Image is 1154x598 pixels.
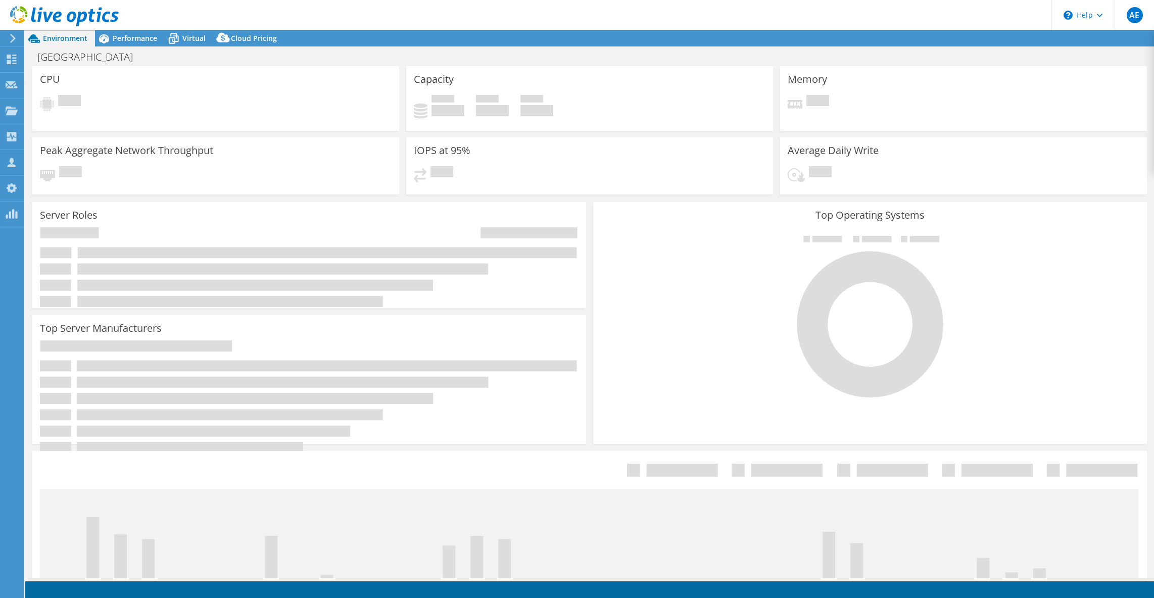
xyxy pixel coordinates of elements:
span: Total [520,95,543,105]
h3: Average Daily Write [788,145,879,156]
h1: [GEOGRAPHIC_DATA] [33,52,149,63]
h3: Peak Aggregate Network Throughput [40,145,213,156]
span: AE [1127,7,1143,23]
h3: Top Server Manufacturers [40,323,162,334]
span: Pending [806,95,829,109]
h3: Top Operating Systems [601,210,1139,221]
span: Pending [58,95,81,109]
h4: 0 GiB [520,105,553,116]
span: Virtual [182,33,206,43]
span: Used [431,95,454,105]
h3: Server Roles [40,210,98,221]
h3: Memory [788,74,827,85]
h3: IOPS at 95% [414,145,470,156]
h3: CPU [40,74,60,85]
h4: 0 GiB [476,105,509,116]
h4: 0 GiB [431,105,464,116]
svg: \n [1064,11,1073,20]
span: Environment [43,33,87,43]
span: Performance [113,33,157,43]
span: Pending [809,166,832,180]
span: Pending [59,166,82,180]
span: Cloud Pricing [231,33,277,43]
span: Pending [430,166,453,180]
h3: Capacity [414,74,454,85]
span: Free [476,95,499,105]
